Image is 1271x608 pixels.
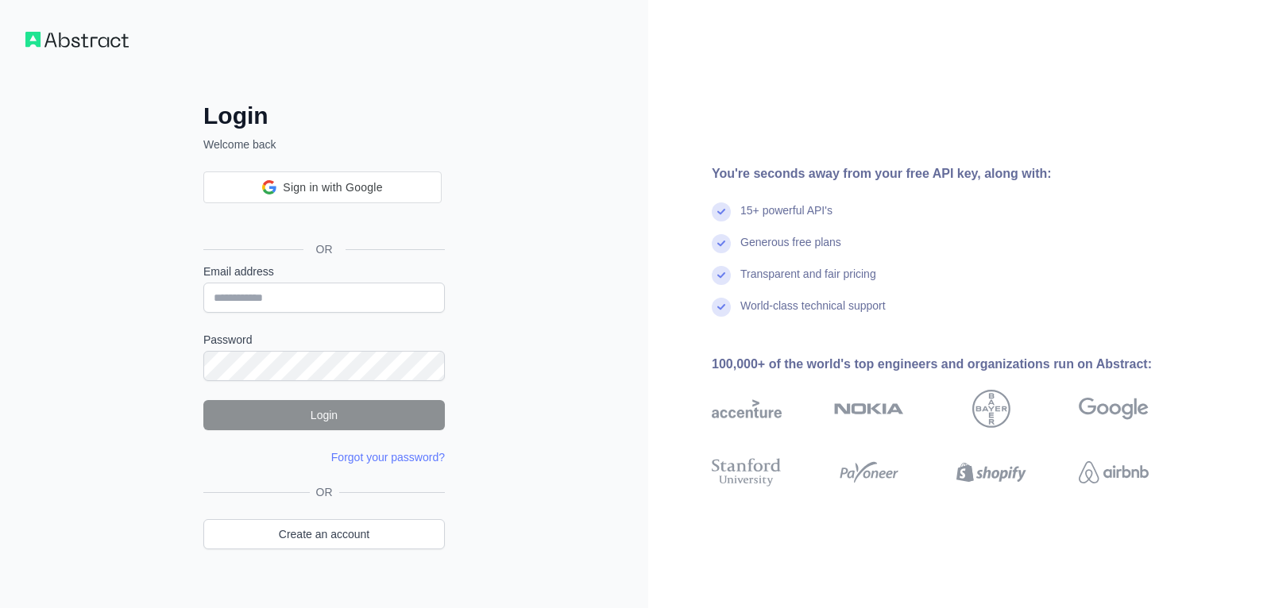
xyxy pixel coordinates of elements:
button: Login [203,400,445,430]
img: bayer [972,390,1010,428]
div: World-class technical support [740,298,886,329]
div: Transparent and fair pricing [740,266,876,298]
div: 100,000+ of the world's top engineers and organizations run on Abstract: [712,355,1200,374]
img: accenture [712,390,782,428]
iframe: Sign in with Google Button [195,202,450,237]
img: check mark [712,266,731,285]
span: OR [303,241,346,257]
img: nokia [834,390,904,428]
img: stanford university [712,455,782,490]
span: Sign in with Google [283,179,382,196]
a: Create an account [203,519,445,549]
label: Email address [203,264,445,279]
p: Welcome back [203,137,445,152]
div: Generous free plans [740,234,841,266]
img: google [1079,390,1149,428]
div: Sign in with Google [203,171,442,203]
span: OR [310,484,339,500]
div: 15+ powerful API's [740,202,833,234]
img: payoneer [834,455,904,490]
div: You're seconds away from your free API key, along with: [712,164,1200,183]
img: shopify [956,455,1026,490]
img: Workflow [25,32,129,48]
img: check mark [712,298,731,317]
img: airbnb [1079,455,1149,490]
img: check mark [712,234,731,253]
h2: Login [203,102,445,130]
label: Password [203,332,445,348]
a: Forgot your password? [331,451,445,464]
img: check mark [712,202,731,221]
